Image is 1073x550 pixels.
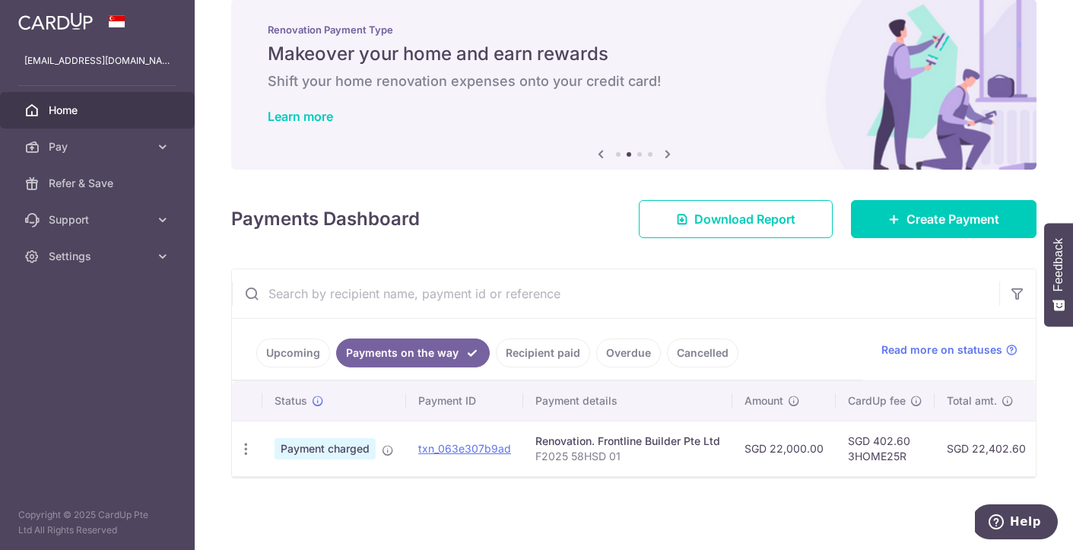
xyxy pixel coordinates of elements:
[268,24,1000,36] p: Renovation Payment Type
[406,381,523,421] th: Payment ID
[18,12,93,30] img: CardUp
[256,339,330,367] a: Upcoming
[667,339,738,367] a: Cancelled
[596,339,661,367] a: Overdue
[694,210,795,228] span: Download Report
[535,449,720,464] p: F2025 58HSD 01
[418,442,511,455] a: txn_063e307b9ad
[836,421,935,476] td: SGD 402.60 3HOME25R
[49,103,149,118] span: Home
[848,393,906,409] span: CardUp fee
[49,249,149,264] span: Settings
[49,176,149,191] span: Refer & Save
[906,210,999,228] span: Create Payment
[881,342,1017,358] a: Read more on statuses
[24,53,170,68] p: [EMAIL_ADDRESS][DOMAIN_NAME]
[268,42,1000,66] h5: Makeover your home and earn rewards
[851,200,1036,238] a: Create Payment
[232,269,999,318] input: Search by recipient name, payment id or reference
[268,109,333,124] a: Learn more
[49,212,149,227] span: Support
[496,339,590,367] a: Recipient paid
[732,421,836,476] td: SGD 22,000.00
[336,339,490,367] a: Payments on the way
[975,504,1058,542] iframe: Opens a widget where you can find more information
[744,393,783,409] span: Amount
[523,381,732,421] th: Payment details
[231,205,420,233] h4: Payments Dashboard
[1052,238,1065,291] span: Feedback
[535,434,720,449] div: Renovation. Frontline Builder Pte Ltd
[275,393,307,409] span: Status
[935,421,1038,476] td: SGD 22,402.60
[268,72,1000,91] h6: Shift your home renovation expenses onto your credit card!
[275,438,376,459] span: Payment charged
[947,393,997,409] span: Total amt.
[1044,223,1073,326] button: Feedback - Show survey
[49,139,149,154] span: Pay
[639,200,833,238] a: Download Report
[881,342,1002,358] span: Read more on statuses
